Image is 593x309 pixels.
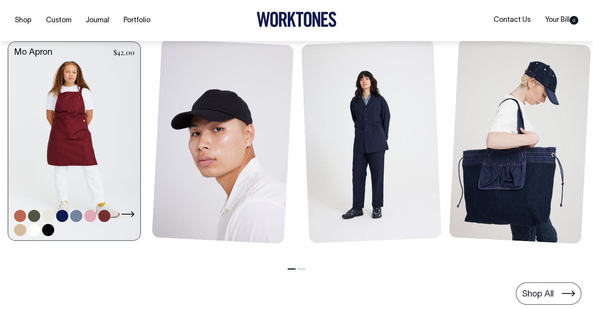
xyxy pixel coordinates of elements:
[83,14,112,27] a: Journal
[490,14,534,27] a: Contact Us
[120,14,154,27] a: Portfolio
[542,14,581,27] a: Your Bill0
[301,39,442,243] img: Unstructured Blazer
[516,282,581,304] a: Shop All
[12,14,35,27] a: Shop
[449,39,591,244] img: Store Bag
[570,16,578,25] span: 0
[152,39,294,244] img: Blank Dad Cap
[43,14,74,27] a: Custom
[288,268,296,270] button: 1 of 2
[297,268,305,270] button: 2 of 2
